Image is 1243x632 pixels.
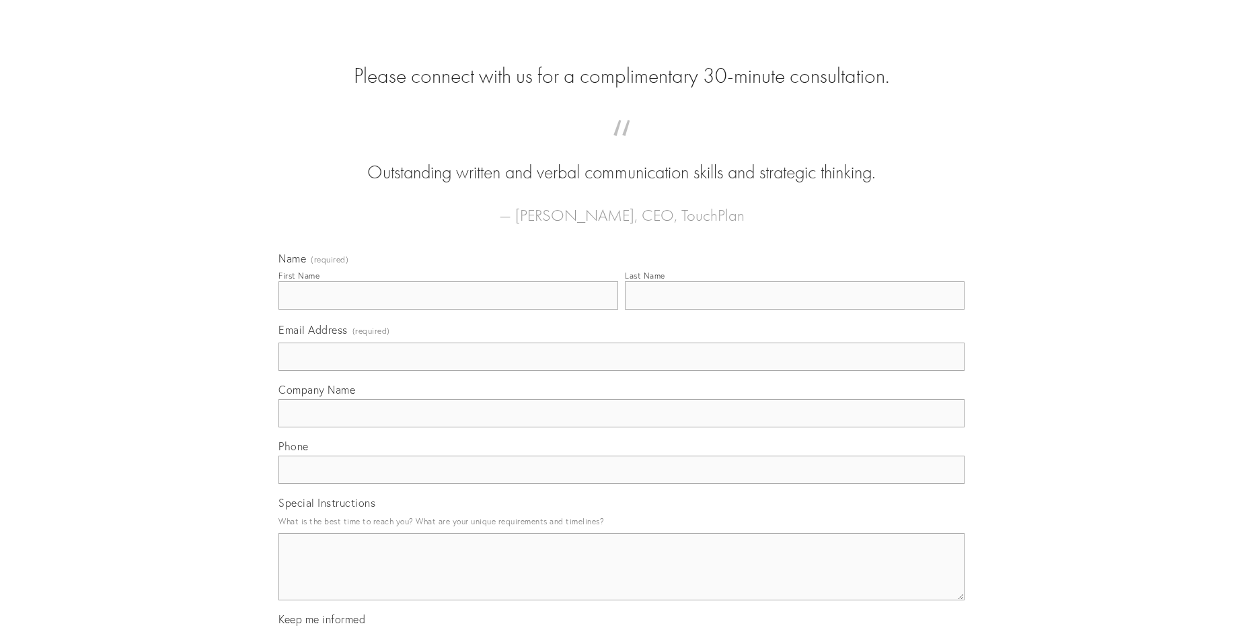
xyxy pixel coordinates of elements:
div: First Name [278,271,319,281]
span: Email Address [278,323,348,337]
span: Phone [278,440,309,453]
figcaption: — [PERSON_NAME], CEO, TouchPlan [300,186,943,229]
span: Special Instructions [278,496,375,510]
div: Last Name [625,271,665,281]
span: (required) [311,256,348,264]
blockquote: Outstanding written and verbal communication skills and strategic thinking. [300,133,943,186]
span: Name [278,252,306,265]
span: “ [300,133,943,160]
h2: Please connect with us for a complimentary 30-minute consultation. [278,63,965,89]
span: (required) [352,322,390,340]
span: Keep me informed [278,612,365,626]
p: What is the best time to reach you? What are your unique requirements and timelines? [278,512,965,530]
span: Company Name [278,383,355,396]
